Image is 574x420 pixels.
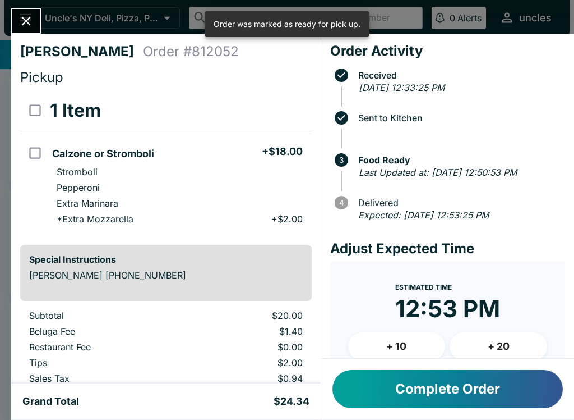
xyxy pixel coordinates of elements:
text: 3 [339,156,344,165]
p: $0.94 [192,373,302,384]
em: [DATE] 12:33:25 PM [359,82,445,93]
h4: [PERSON_NAME] [20,43,143,60]
h4: Order Activity [330,43,565,60]
p: $0.00 [192,341,302,353]
h6: Special Instructions [29,254,303,265]
text: 4 [339,198,344,207]
p: $20.00 [192,310,302,321]
h4: Adjust Expected Time [330,240,565,257]
h5: + $18.00 [262,145,303,158]
h5: $24.34 [274,395,309,408]
span: Pickup [20,69,63,85]
button: + 10 [348,332,446,360]
p: Restaurant Fee [29,341,174,353]
p: $2.00 [192,357,302,368]
time: 12:53 PM [395,294,500,323]
span: Received [353,70,565,80]
span: Delivered [353,198,565,208]
p: *Extra Mozzarella [57,213,133,225]
em: Last Updated at: [DATE] 12:50:53 PM [359,167,517,178]
em: Expected: [DATE] 12:53:25 PM [358,209,489,221]
span: Food Ready [353,155,565,165]
button: Complete Order [332,370,563,408]
h3: 1 Item [50,99,101,122]
table: orders table [20,90,312,236]
p: Sales Tax [29,373,174,384]
p: $1.40 [192,326,302,337]
span: Sent to Kitchen [353,113,565,123]
p: Beluga Fee [29,326,174,337]
p: Subtotal [29,310,174,321]
h5: Grand Total [22,395,79,408]
p: + $2.00 [271,213,303,225]
div: Order was marked as ready for pick up. [214,15,360,34]
h5: Calzone or Stromboli [52,147,154,161]
button: + 20 [450,332,547,360]
p: [PERSON_NAME] [PHONE_NUMBER] [29,270,303,281]
button: Close [12,9,40,33]
p: Pepperoni [57,182,100,193]
p: Tips [29,357,174,368]
h4: Order # 812052 [143,43,239,60]
p: Stromboli [57,166,98,177]
table: orders table [20,310,312,389]
p: Extra Marinara [57,198,118,209]
span: Estimated Time [395,283,452,291]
